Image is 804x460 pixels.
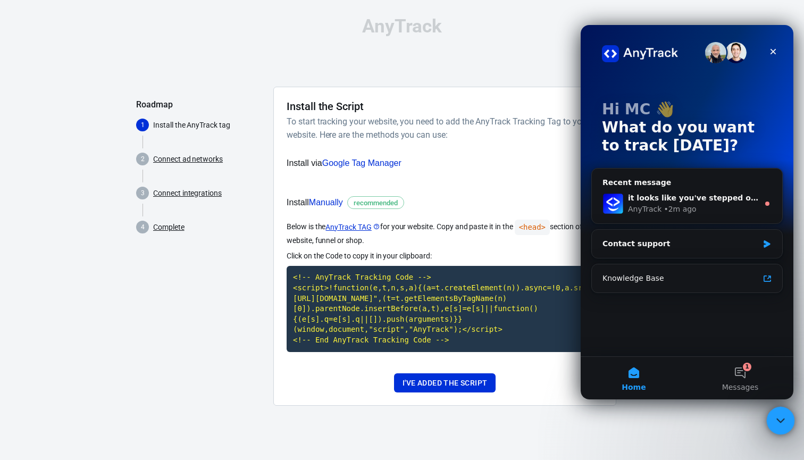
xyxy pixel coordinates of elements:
[47,179,81,190] div: AnyTrack
[287,115,599,141] h6: To start tracking your website, you need to add the AnyTrack Tracking Tag to your website. Here a...
[153,154,223,165] a: Connect ad networks
[287,156,401,170] span: Install via
[581,25,793,399] iframe: Intercom live chat
[287,185,603,220] button: InstallManuallyrecommended
[325,222,380,233] a: AnyTrack TAG
[287,196,404,210] span: Install
[287,266,603,352] code: Click to copy
[106,332,213,374] button: Messages
[287,150,603,177] button: Install viaGoogle Tag Manager
[136,99,265,110] h5: Roadmap
[141,155,145,163] text: 2
[47,169,459,177] span: it looks like you've stepped out of the chat. Please start a new conversation if you still need h...
[41,358,65,366] span: Home
[183,17,202,36] div: Close
[287,100,364,113] h4: Install the Script
[153,188,222,199] a: Connect integrations
[141,189,145,197] text: 3
[136,17,668,36] div: AnyTrack
[22,248,178,259] div: Knowledge Base
[22,213,178,224] div: Contact support
[141,223,145,231] text: 4
[15,244,197,263] a: Knowledge Base
[83,179,115,190] div: • 2m ago
[322,158,401,168] span: Google Tag Manager
[287,250,603,262] p: Click on the Code to copy it in your clipboard:
[287,220,603,246] p: Below is the for your website. Copy and paste it in the section of your website, funnel or shop.
[153,222,185,233] a: Complete
[141,121,145,129] text: 1
[515,220,550,235] code: <head>
[153,120,265,131] p: Install the AnyTrack tag
[767,407,795,435] iframe: Intercom live chat
[309,198,343,207] span: Manually
[394,373,496,393] button: I've added the script
[11,204,202,233] div: Contact support
[350,198,401,208] span: recommended
[141,358,178,366] span: Messages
